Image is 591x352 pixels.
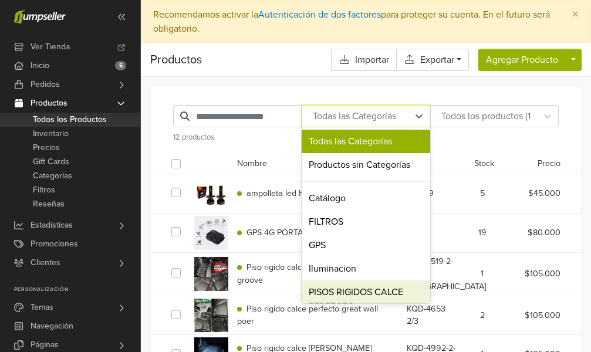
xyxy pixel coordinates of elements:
span: Todos los Productos [33,113,107,127]
span: Productos [31,94,67,113]
a: Autenticación de dos factores [258,9,381,21]
div: KQD-4653 2/3 [398,303,466,328]
div: Todas las Categorías [302,130,430,153]
span: 5 [115,61,126,70]
div: Catálogo [302,187,430,210]
div: Piso rigido calce perfecto great wall poerKQD-4653 2/32$105.000 [171,296,560,335]
div: 1 [465,268,499,280]
a: GPS 4G PORTATIL [237,228,313,238]
span: Pedidos [31,75,60,94]
div: $80.000 [502,226,570,239]
a: Importar [331,49,396,71]
a: Piso rigido calce perfecto chevrolet groove [237,262,378,285]
span: Clientes [31,253,60,272]
span: Precios [33,141,60,155]
span: Reseñas [33,197,65,211]
span: ampolleta led H7 [246,188,309,198]
div: $105.000 [502,268,570,280]
div: H7 -L19 [398,187,466,200]
span: Ver Tienda [31,38,70,56]
div: KQD-4519-2-3-[GEOGRAPHIC_DATA] [398,255,466,293]
span: Gift Cards [33,155,69,169]
span: Categorías [33,169,72,183]
div: Todos los productos (12) [437,109,531,123]
div: Iluminacion [302,257,430,280]
div: Stock [465,157,499,171]
div: GPS [302,233,430,257]
div: SKU [398,157,466,171]
button: Close [560,1,590,29]
div: FILTROS [302,210,430,233]
span: Navegación [31,317,73,336]
span: Inventario [33,127,69,141]
span: Productos [150,51,202,69]
a: Exportar [396,49,469,71]
button: Agregar Producto [478,49,566,71]
span: Estadísticas [31,216,73,235]
div: 5 [465,187,499,200]
span: Promociones [31,235,78,253]
div: Nombre [228,157,398,171]
div: Precio [502,157,570,171]
div: $105.000 [502,309,570,322]
div: 2 [465,309,499,322]
div: $45.000 [502,187,570,200]
span: GPS 4G PORTATIL [246,228,313,238]
div: ampolleta led H7H7 -L195$45.000 [171,174,560,213]
p: Personalización [14,286,140,293]
div: Productos sin Categorías [302,153,430,177]
div: Piso rigido calce perfecto chevrolet grooveKQD-4519-2-3-[GEOGRAPHIC_DATA]1$105.000 [171,252,560,296]
div: EG01 [398,226,466,239]
div: PISOS RIGIDOS CALCE PERFECTO [302,280,430,318]
span: Filtros [33,183,55,197]
a: ampolleta led H7 [237,188,309,198]
span: Inicio [31,56,49,75]
div: 19 [465,226,499,239]
span: 12 productos [173,133,214,142]
span: × [572,6,579,23]
a: Piso rigido calce perfecto great wall poer [237,304,380,327]
div: GPS 4G PORTATILEG0119$80.000 [171,213,560,252]
span: Temas [31,298,53,317]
